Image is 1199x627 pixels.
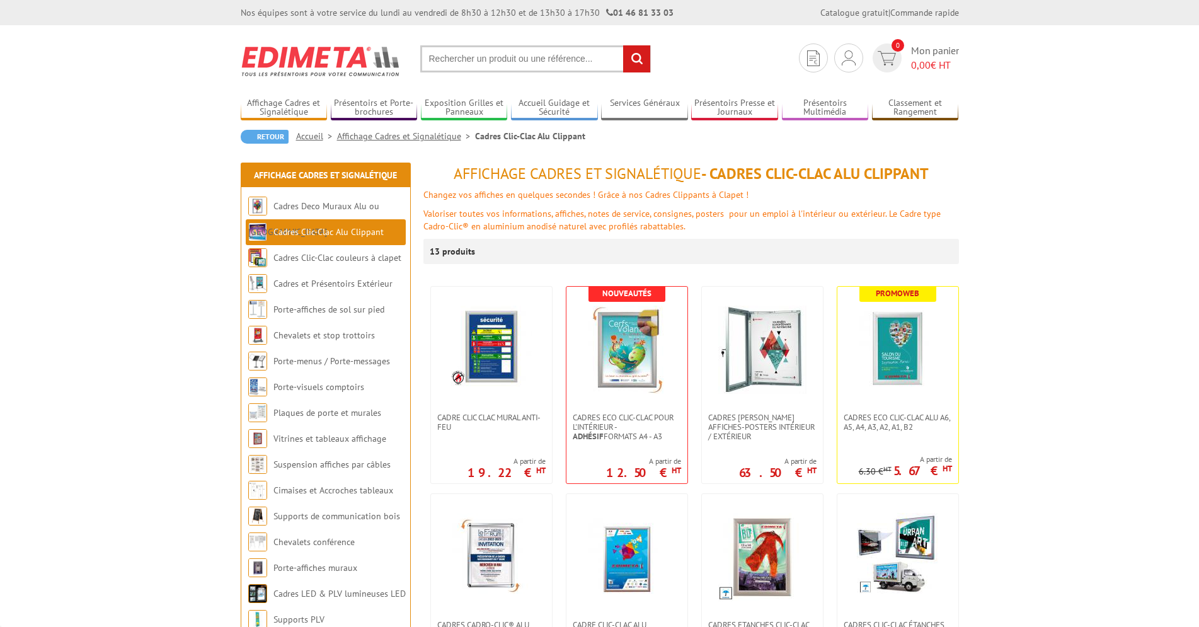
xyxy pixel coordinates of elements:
[573,431,604,442] strong: Adhésif
[273,226,384,238] a: Cadres Clic-Clac Alu Clippant
[241,98,328,118] a: Affichage Cadres et Signalétique
[708,413,817,441] span: Cadres [PERSON_NAME] affiches-posters intérieur / extérieur
[672,465,681,476] sup: HT
[423,208,941,232] font: Valoriser toutes vos informations, affiches, notes de service, consignes, posters pour un emploi ...
[241,130,289,144] a: Retour
[857,513,939,595] img: Cadres Clic-Clac Étanches Sécurisés du A3 au 120 x 160 cm
[273,330,375,341] a: Chevalets et stop trottoirs
[820,7,888,18] a: Catalogue gratuit
[273,562,357,573] a: Porte-affiches muraux
[878,51,896,66] img: devis rapide
[468,469,546,476] p: 19.22 €
[248,300,267,319] img: Porte-affiches de sol sur pied
[854,306,942,394] img: Cadres Eco Clic-Clac alu A6, A5, A4, A3, A2, A1, B2
[573,413,681,441] span: Cadres Eco Clic-Clac pour l'intérieur - formats A4 - A3
[241,6,674,19] div: Nos équipes sont à votre service du lundi au vendredi de 8h30 à 12h30 et de 13h30 à 17h30
[273,381,364,393] a: Porte-visuels comptoirs
[606,469,681,476] p: 12.50 €
[602,288,651,299] b: Nouveautés
[606,456,681,466] span: A partir de
[820,6,959,19] div: |
[273,510,400,522] a: Supports de communication bois
[890,7,959,18] a: Commande rapide
[273,536,355,548] a: Chevalets conférence
[893,467,952,475] p: 5.67 €
[248,403,267,422] img: Plaques de porte et murales
[511,98,598,118] a: Accueil Guidage et Sécurité
[437,413,546,432] span: Cadre CLIC CLAC Mural ANTI-FEU
[583,513,671,601] img: Cadre Clic-Clac Alu affiches tous formats
[248,326,267,345] img: Chevalets et stop trottoirs
[842,50,856,66] img: devis rapide
[872,98,959,118] a: Classement et Rangement
[248,429,267,448] img: Vitrines et tableaux affichage
[296,130,337,142] a: Accueil
[536,465,546,476] sup: HT
[869,43,959,72] a: devis rapide 0 Mon panier 0,00€ HT
[876,288,919,299] b: Promoweb
[273,433,386,444] a: Vitrines et tableaux affichage
[248,274,267,293] img: Cadres et Présentoirs Extérieur
[601,98,688,118] a: Services Généraux
[475,130,585,142] li: Cadres Clic-Clac Alu Clippant
[911,43,959,72] span: Mon panier
[248,248,267,267] img: Cadres Clic-Clac couleurs à clapet
[273,304,384,315] a: Porte-affiches de sol sur pied
[468,456,546,466] span: A partir de
[943,463,952,474] sup: HT
[273,355,390,367] a: Porte-menus / Porte-messages
[423,189,749,200] font: Changez vos affiches en quelques secondes ! Grâce à nos Cadres Clippants à Clapet !
[430,239,477,264] p: 13 produits
[623,45,650,72] input: rechercher
[273,485,393,496] a: Cimaises et Accroches tableaux
[248,584,267,603] img: Cadres LED & PLV lumineuses LED
[807,50,820,66] img: devis rapide
[691,98,778,118] a: Présentoirs Presse et Journaux
[248,532,267,551] img: Chevalets conférence
[254,170,397,181] a: Affichage Cadres et Signalétique
[583,306,671,394] img: Cadres Eco Clic-Clac pour l'intérieur - <strong>Adhésif</strong> formats A4 - A3
[718,306,806,394] img: Cadres vitrines affiches-posters intérieur / extérieur
[454,164,701,183] span: Affichage Cadres et Signalétique
[782,98,869,118] a: Présentoirs Multimédia
[606,7,674,18] strong: 01 46 81 33 03
[421,98,508,118] a: Exposition Grilles et Panneaux
[807,465,817,476] sup: HT
[273,407,381,418] a: Plaques de porte et murales
[331,98,418,118] a: Présentoirs et Porte-brochures
[248,507,267,526] img: Supports de communication bois
[248,197,267,216] img: Cadres Deco Muraux Alu ou Bois
[859,467,892,476] p: 6.30 €
[337,130,475,142] a: Affichage Cadres et Signalétique
[248,455,267,474] img: Suspension affiches par câbles
[248,200,379,238] a: Cadres Deco Muraux Alu ou [GEOGRAPHIC_DATA]
[739,456,817,466] span: A partir de
[911,58,959,72] span: € HT
[739,469,817,476] p: 63.50 €
[248,558,267,577] img: Porte-affiches muraux
[273,588,406,599] a: Cadres LED & PLV lumineuses LED
[447,513,536,601] img: Cadres Cadro-Clic® Alu coins chromés tous formats affiches
[420,45,651,72] input: Rechercher un produit ou une référence...
[248,377,267,396] img: Porte-visuels comptoirs
[883,464,892,473] sup: HT
[844,413,952,432] span: Cadres Eco Clic-Clac alu A6, A5, A4, A3, A2, A1, B2
[241,38,401,84] img: Edimeta
[248,352,267,371] img: Porte-menus / Porte-messages
[273,252,401,263] a: Cadres Clic-Clac couleurs à clapet
[837,413,958,432] a: Cadres Eco Clic-Clac alu A6, A5, A4, A3, A2, A1, B2
[718,513,806,601] img: Cadres Etanches Clic-Clac muraux affiches tous formats
[450,306,532,388] img: Cadre CLIC CLAC Mural ANTI-FEU
[431,413,552,432] a: Cadre CLIC CLAC Mural ANTI-FEU
[859,454,952,464] span: A partir de
[702,413,823,441] a: Cadres [PERSON_NAME] affiches-posters intérieur / extérieur
[273,278,393,289] a: Cadres et Présentoirs Extérieur
[273,614,324,625] a: Supports PLV
[273,459,391,470] a: Suspension affiches par câbles
[911,59,931,71] span: 0,00
[423,166,959,182] h1: - Cadres Clic-Clac Alu Clippant
[248,481,267,500] img: Cimaises et Accroches tableaux
[892,39,904,52] span: 0
[566,413,687,441] a: Cadres Eco Clic-Clac pour l'intérieur -Adhésifformats A4 - A3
